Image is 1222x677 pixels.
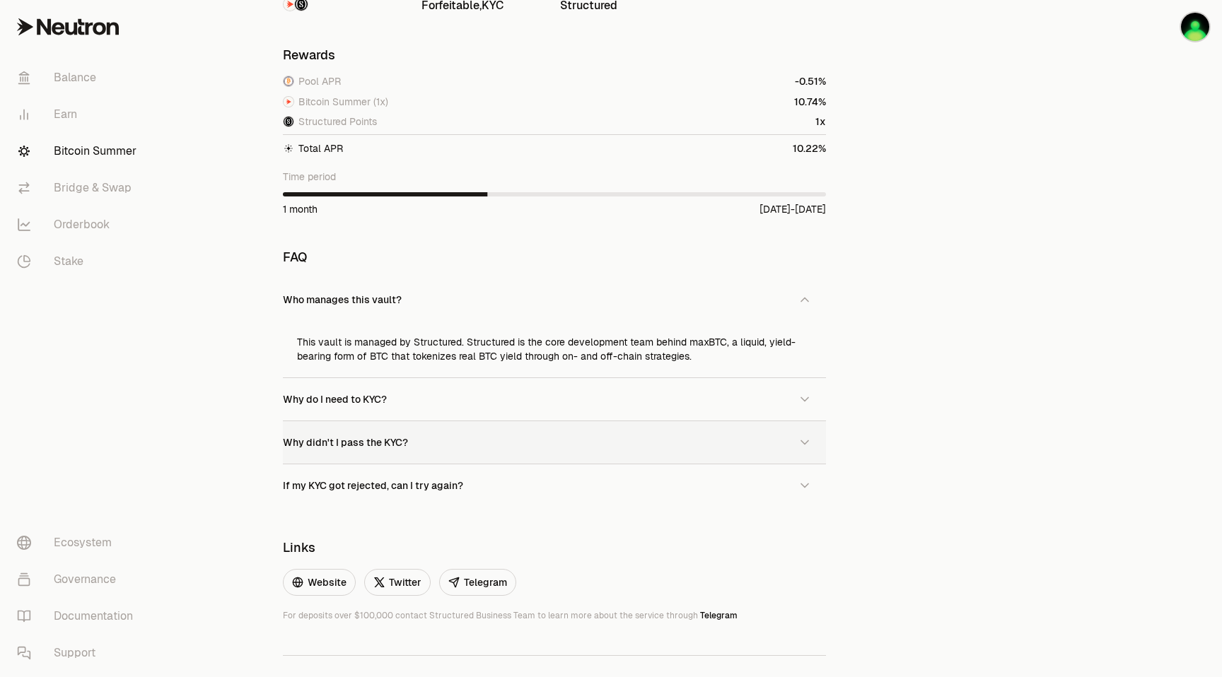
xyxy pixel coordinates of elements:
[284,117,293,126] img: Structured Points
[283,293,402,306] span: Who manages this vault?
[6,206,153,243] a: Orderbook
[283,321,826,377] div: Who manages this vault?
[283,569,356,596] a: Website
[283,170,826,184] div: Time period
[298,74,341,88] span: Pool APR
[6,133,153,170] a: Bitcoin Summer
[6,59,153,96] a: Balance
[283,464,826,507] button: If my KYC got rejected, can I try again?
[283,48,826,62] h3: Rewards
[1181,13,1209,41] img: Albert 5
[364,569,431,596] a: Twitter
[284,76,293,86] img: WBTC Logo
[283,378,826,420] button: Why do I need to KYC?
[6,635,153,671] a: Support
[283,610,826,621] p: For deposits over $100,000 contact Structured Business Team to learn more about the service through
[439,569,516,596] a: Telegram
[283,436,408,449] span: Why didn't I pass the KYC?
[284,97,293,107] img: NTRN
[6,96,153,133] a: Earn
[283,421,826,464] button: Why didn't I pass the KYC?
[700,610,738,621] a: Telegram
[6,524,153,561] a: Ecosystem
[6,243,153,280] a: Stake
[283,202,318,216] div: 1 month
[283,321,826,377] div: This vault is managed by Structured. Structured is the core development team behind maxBTC, a liq...
[760,202,826,216] div: [DATE] - [DATE]
[283,479,463,492] span: If my KYC got rejected, can I try again?
[283,393,387,406] span: Why do I need to KYC?
[6,598,153,635] a: Documentation
[298,114,377,129] span: Structured Points
[283,278,826,321] button: Who manages this vault?
[6,561,153,598] a: Governance
[283,541,826,555] h3: Links
[298,141,343,155] span: Total APR
[298,95,388,109] span: Bitcoin Summer (1x)
[6,170,153,206] a: Bridge & Swap
[815,114,826,129] div: 1x
[283,250,826,264] h3: FAQ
